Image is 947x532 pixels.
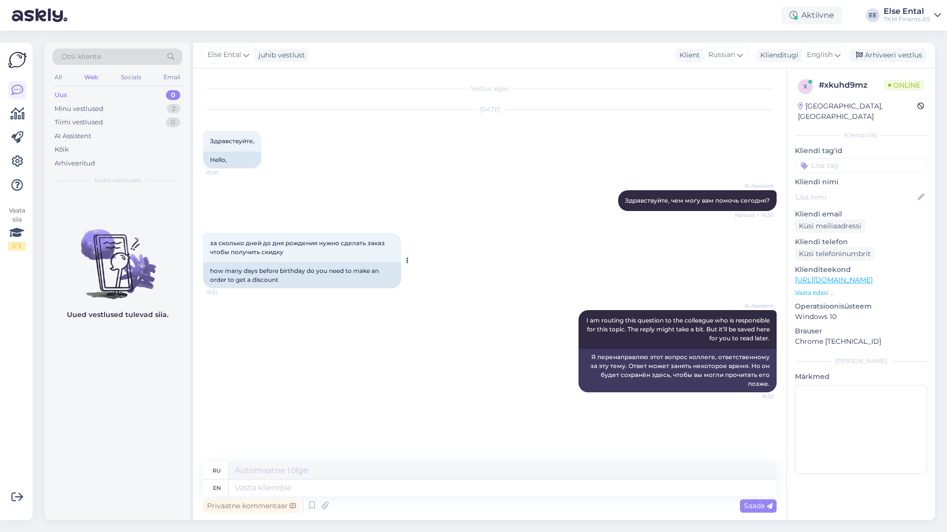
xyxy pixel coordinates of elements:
div: Klient [676,50,700,60]
div: [DATE] [203,105,777,114]
div: Hello, [203,152,262,168]
div: Minu vestlused [54,104,104,114]
div: Arhiveeri vestlus [850,49,926,62]
div: 1 / 3 [8,242,26,251]
div: Küsi telefoninumbrit [795,247,875,261]
div: 0 [166,117,180,127]
span: 15:32 [206,289,243,296]
div: Email [161,71,182,84]
div: 2 [167,104,180,114]
div: # xkuhd9mz [819,79,884,91]
span: Uued vestlused [95,176,141,185]
div: 0 [166,90,180,100]
span: AI Assistent [737,302,774,310]
div: Я перенаправляю этот вопрос коллеге, ответственному за эту тему. Ответ может занять некоторое вре... [579,349,777,392]
div: juhib vestlust [255,50,305,60]
span: Saada [744,501,773,510]
input: Lisa nimi [795,192,916,203]
input: Lisa tag [795,158,927,173]
div: All [53,71,64,84]
p: Kliendi tag'id [795,146,927,156]
div: AI Assistent [54,131,91,141]
div: en [213,479,221,496]
span: Nähtud ✓ 15:30 [735,212,774,219]
span: 15:32 [737,393,774,400]
div: Arhiveeritud [54,159,95,168]
div: ru [212,462,221,479]
img: Askly Logo [8,51,27,69]
span: Online [884,80,924,91]
img: No chats [45,212,190,301]
div: Kliendi info [795,131,927,140]
div: Web [82,71,100,84]
div: Vaata siia [8,206,26,251]
p: Chrome [TECHNICAL_ID] [795,336,927,347]
div: Privaatne kommentaar [203,499,300,513]
div: TKM Finants AS [884,15,930,23]
span: Здравствуйте, чем могу вам помочь сегодня? [625,197,770,204]
div: how many days before birthday do you need to make an order to get a discount [203,263,401,288]
span: x [803,83,807,90]
div: Küsi meiliaadressi [795,219,865,233]
span: за сколько дней до дня рождения нужно сделать заказ чтобы получить скидку [210,239,386,256]
span: AI Assistent [737,182,774,190]
p: Kliendi telefon [795,237,927,247]
p: Vaata edasi ... [795,288,927,297]
div: EE [866,8,880,22]
p: Kliendi email [795,209,927,219]
span: 15:30 [206,169,243,176]
p: Kliendi nimi [795,177,927,187]
a: [URL][DOMAIN_NAME] [795,275,873,284]
div: Socials [119,71,143,84]
div: Aktiivne [782,6,842,24]
div: Kõik [54,145,69,155]
p: Windows 10 [795,312,927,322]
div: Klienditugi [756,50,798,60]
div: [GEOGRAPHIC_DATA], [GEOGRAPHIC_DATA] [798,101,917,122]
div: Tiimi vestlused [54,117,103,127]
p: Uued vestlused tulevad siia. [67,310,168,320]
p: Klienditeekond [795,265,927,275]
p: Märkmed [795,372,927,382]
div: Vestlus algas [203,84,777,93]
div: Uus [54,90,67,100]
p: Operatsioonisüsteem [795,301,927,312]
span: Russian [708,50,735,60]
div: [PERSON_NAME] [795,357,927,366]
span: I am routing this question to the colleague who is responsible for this topic. The reply might ta... [586,317,771,342]
span: Otsi kliente [61,52,101,62]
span: Здравствуйте, [210,137,255,145]
p: Brauser [795,326,927,336]
span: English [807,50,833,60]
div: Else Ental [884,7,930,15]
span: Else Ental [208,50,241,60]
a: Else EntalTKM Finants AS [884,7,941,23]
